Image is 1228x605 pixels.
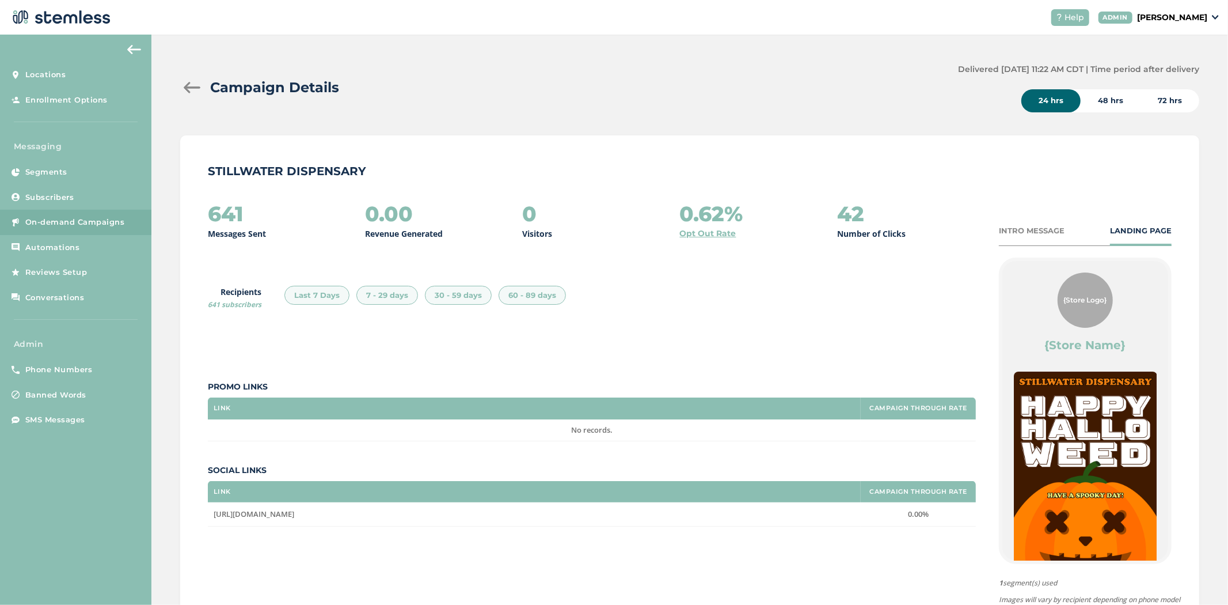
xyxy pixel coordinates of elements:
span: Help [1065,12,1085,24]
label: Delivered [DATE] 11:22 AM CDT | Time period after delivery [958,63,1199,75]
img: kbFYsg7ZPYVZhXP7e6FzprPZTJKd6h5hJYcGHCJc.png [1014,372,1157,593]
a: Opt Out Rate [680,228,736,240]
span: Banned Words [25,390,86,401]
span: No records. [571,425,613,435]
label: {Store Name} [1045,337,1126,353]
iframe: Chat Widget [1170,550,1228,605]
div: ADMIN [1098,12,1133,24]
p: Number of Clicks [837,228,906,240]
div: 7 - 29 days [356,286,418,305]
span: Phone Numbers [25,364,93,376]
span: 0.00% [908,509,929,519]
label: Campaign Through Rate [869,488,967,496]
h2: 0.62% [680,202,743,225]
img: icon-help-white-03924b79.svg [1056,14,1063,21]
img: logo-dark-0685b13c.svg [9,6,111,29]
span: Automations [25,242,80,254]
span: [URL][DOMAIN_NAME] [214,509,294,519]
h2: 0.00 [365,202,413,225]
p: Revenue Generated [365,228,443,240]
label: https://www.instagram.com/stwdispensary/ [214,509,855,519]
img: icon-arrow-back-accent-c549486e.svg [127,45,141,54]
span: Locations [25,69,66,81]
span: {Store Logo} [1064,295,1107,305]
div: 60 - 89 days [499,286,566,305]
h2: 0 [522,202,537,225]
div: 48 hrs [1081,89,1140,112]
label: 0.00% [866,509,970,519]
p: Visitors [522,228,552,240]
div: INTRO MESSAGE [999,225,1064,237]
div: 72 hrs [1140,89,1199,112]
span: 641 subscribers [208,300,261,309]
span: SMS Messages [25,414,85,426]
label: Social Links [208,464,976,477]
h2: Campaign Details [210,77,339,98]
span: Enrollment Options [25,94,108,106]
h2: 42 [837,202,864,225]
label: Recipients [208,286,261,310]
img: icon_down-arrow-small-66adaf34.svg [1212,15,1219,20]
span: On-demand Campaigns [25,217,125,228]
div: LANDING PAGE [1110,225,1172,237]
p: [PERSON_NAME] [1137,12,1207,24]
p: Messages Sent [208,228,266,240]
span: Conversations [25,292,85,304]
div: Last 7 Days [284,286,349,305]
span: Reviews Setup [25,267,88,278]
label: Link [214,404,231,412]
span: Subscribers [25,192,74,203]
label: Link [214,488,231,496]
div: 24 hrs [1021,89,1081,112]
div: 30 - 59 days [425,286,492,305]
label: Promo Links [208,381,976,393]
h2: 641 [208,202,244,225]
p: STILLWATER DISPENSARY [208,163,1172,179]
strong: 1 [999,578,1003,588]
span: Segments [25,167,67,178]
span: segment(s) used [999,578,1183,588]
label: Campaign Through Rate [869,404,967,412]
